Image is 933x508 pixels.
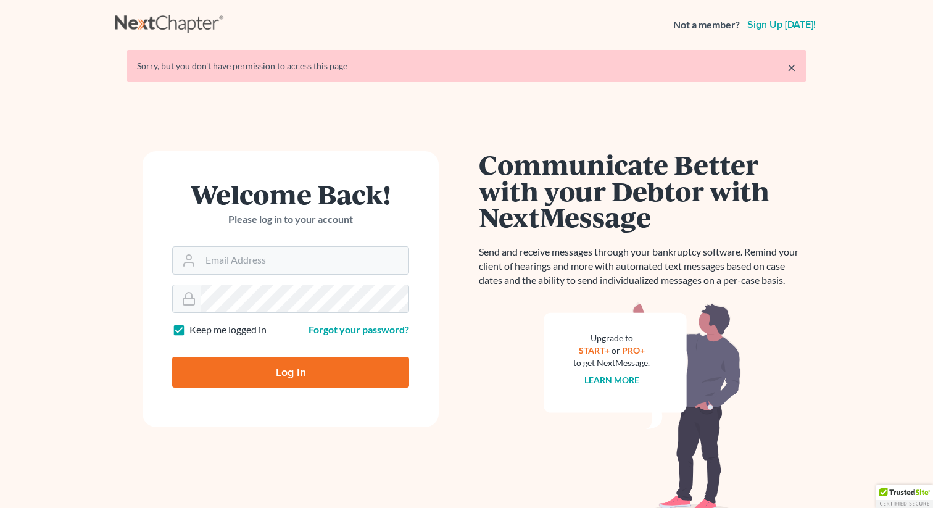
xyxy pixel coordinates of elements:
a: Sign up [DATE]! [745,20,818,30]
span: or [612,345,620,356]
strong: Not a member? [673,18,740,32]
a: PRO+ [622,345,645,356]
div: Upgrade to [573,332,650,344]
div: to get NextMessage. [573,357,650,369]
h1: Welcome Back! [172,181,409,207]
input: Log In [172,357,409,388]
p: Send and receive messages through your bankruptcy software. Remind your client of hearings and mo... [479,245,806,288]
div: Sorry, but you don't have permission to access this page [137,60,796,72]
div: TrustedSite Certified [876,485,933,508]
a: START+ [579,345,610,356]
a: × [787,60,796,75]
a: Learn more [584,375,639,385]
a: Forgot your password? [309,323,409,335]
p: Please log in to your account [172,212,409,227]
input: Email Address [201,247,408,274]
h1: Communicate Better with your Debtor with NextMessage [479,151,806,230]
label: Keep me logged in [189,323,267,337]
